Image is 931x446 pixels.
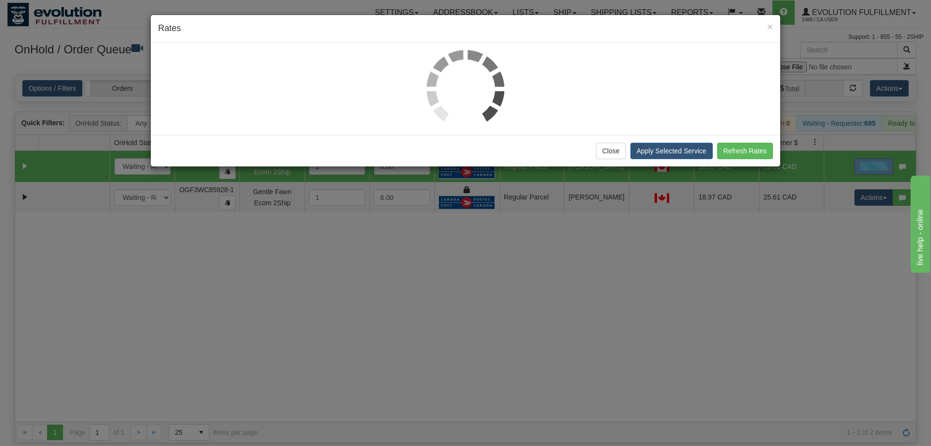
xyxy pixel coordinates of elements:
[909,173,930,272] iframe: chat widget
[596,143,626,159] button: Close
[7,6,90,17] div: live help - online
[158,22,773,35] h4: Rates
[717,143,773,159] button: Refresh Rates
[630,143,713,159] button: Apply Selected Service
[767,21,773,32] button: Close
[427,50,504,128] img: loader.gif
[767,21,773,32] span: ×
